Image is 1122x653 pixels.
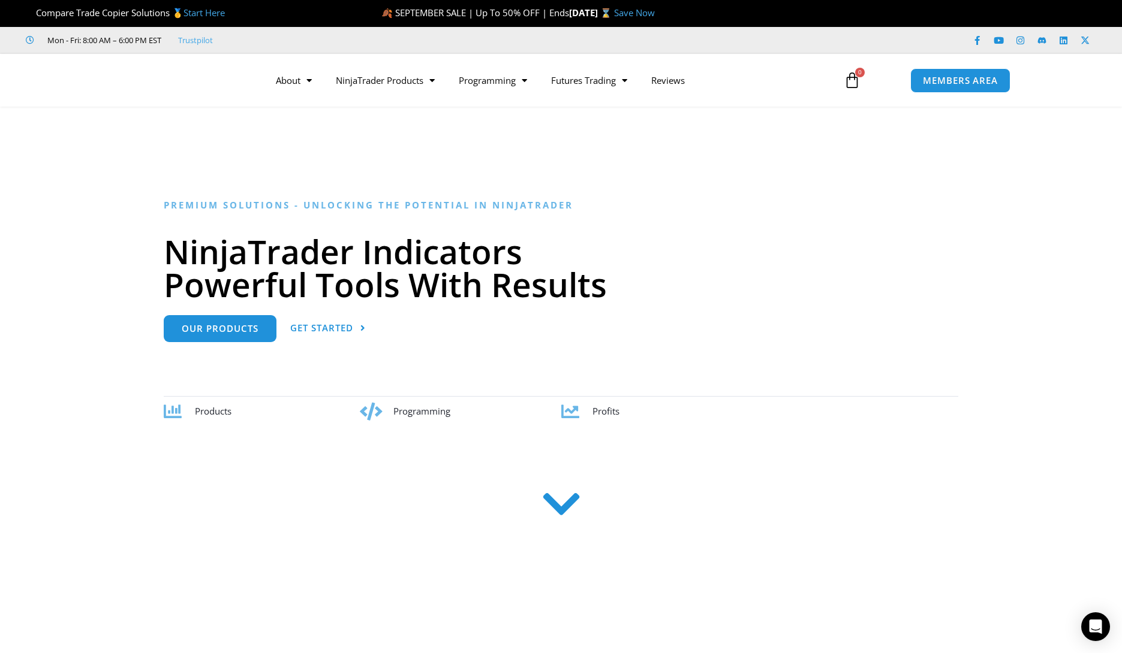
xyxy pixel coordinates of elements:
strong: [DATE] ⌛ [569,7,614,19]
span: Mon - Fri: 8:00 AM – 6:00 PM EST [44,33,161,47]
a: Futures Trading [539,66,639,94]
a: About [264,66,324,94]
a: Programming [447,66,539,94]
span: 0 [855,68,865,77]
h6: Premium Solutions - Unlocking the Potential in NinjaTrader [164,199,958,211]
span: 🍂 SEPTEMBER SALE | Up To 50% OFF | Ends [381,7,569,19]
span: Our Products [182,324,258,333]
span: Products [195,405,231,417]
span: Get Started [290,324,353,332]
nav: Menu [264,66,830,94]
span: MEMBERS AREA [923,76,998,85]
h1: NinjaTrader Indicators Powerful Tools With Results [164,235,958,301]
a: NinjaTrader Products [324,66,447,94]
a: MEMBERS AREA [910,68,1010,93]
span: Profits [592,405,619,417]
div: Open Intercom Messenger [1081,612,1110,641]
a: Trustpilot [178,33,213,47]
a: Save Now [614,7,655,19]
a: Start Here [184,7,225,19]
span: Programming [393,405,450,417]
a: Get Started [290,315,366,342]
a: Reviews [639,66,697,94]
img: LogoAI | Affordable Indicators – NinjaTrader [112,59,240,102]
span: Compare Trade Copier Solutions 🥇 [26,7,225,19]
img: 🏆 [26,8,35,17]
a: Our Products [164,315,276,342]
a: 0 [826,63,879,98]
